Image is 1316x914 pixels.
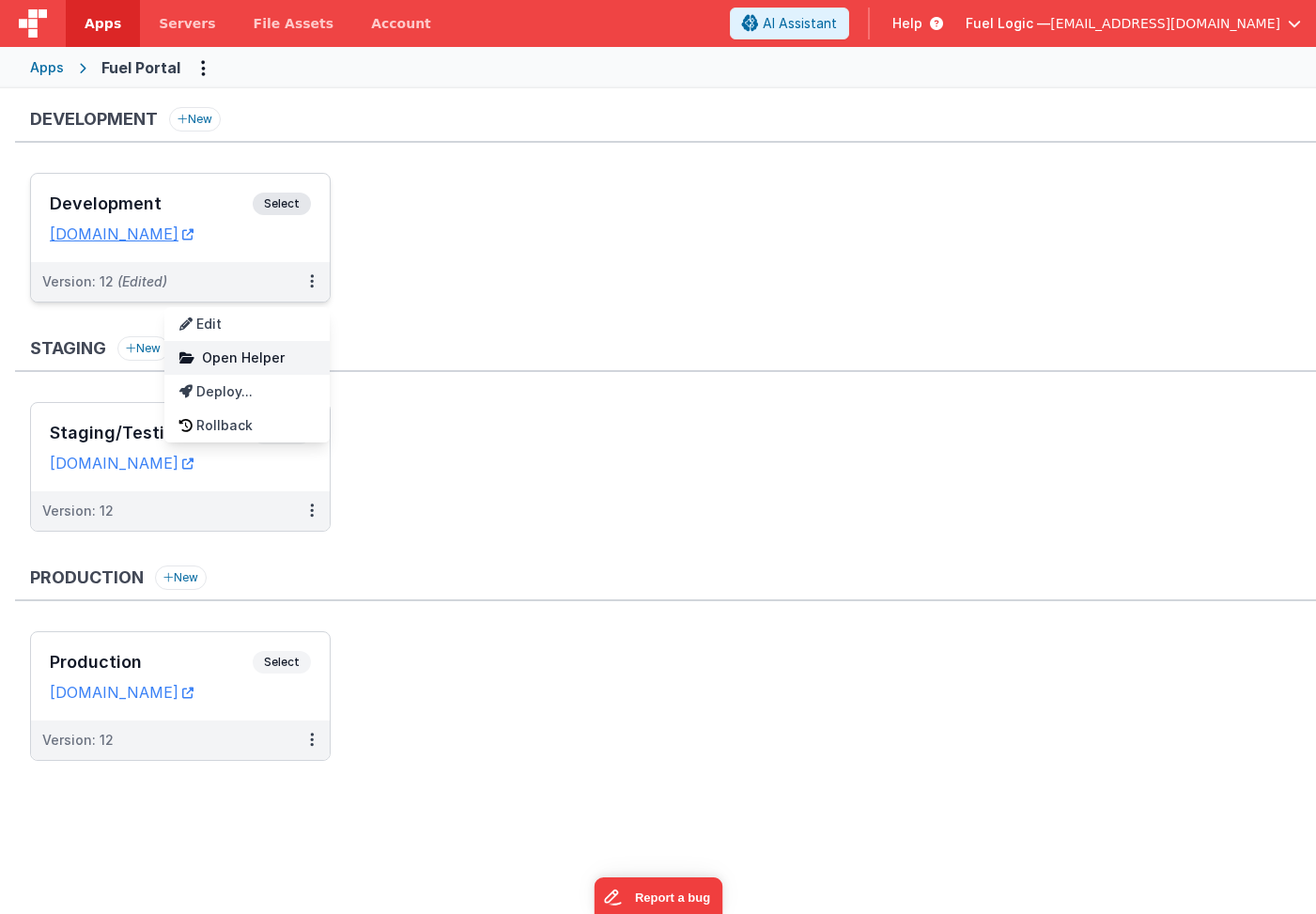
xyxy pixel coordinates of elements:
div: Options [164,307,330,442]
span: Servers [159,14,215,33]
span: Help [892,14,922,33]
span: AI Assistant [763,14,837,33]
span: [EMAIL_ADDRESS][DOMAIN_NAME] [1050,14,1280,33]
span: Fuel Logic — [966,14,1050,33]
span: Open Helper [202,349,285,365]
span: Apps [85,14,121,33]
button: Fuel Logic — [EMAIL_ADDRESS][DOMAIN_NAME] [966,14,1301,33]
button: AI Assistant [730,8,849,39]
a: Edit [164,307,330,341]
a: Deploy... [164,375,330,409]
span: File Assets [254,14,334,33]
a: Rollback [164,409,330,442]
